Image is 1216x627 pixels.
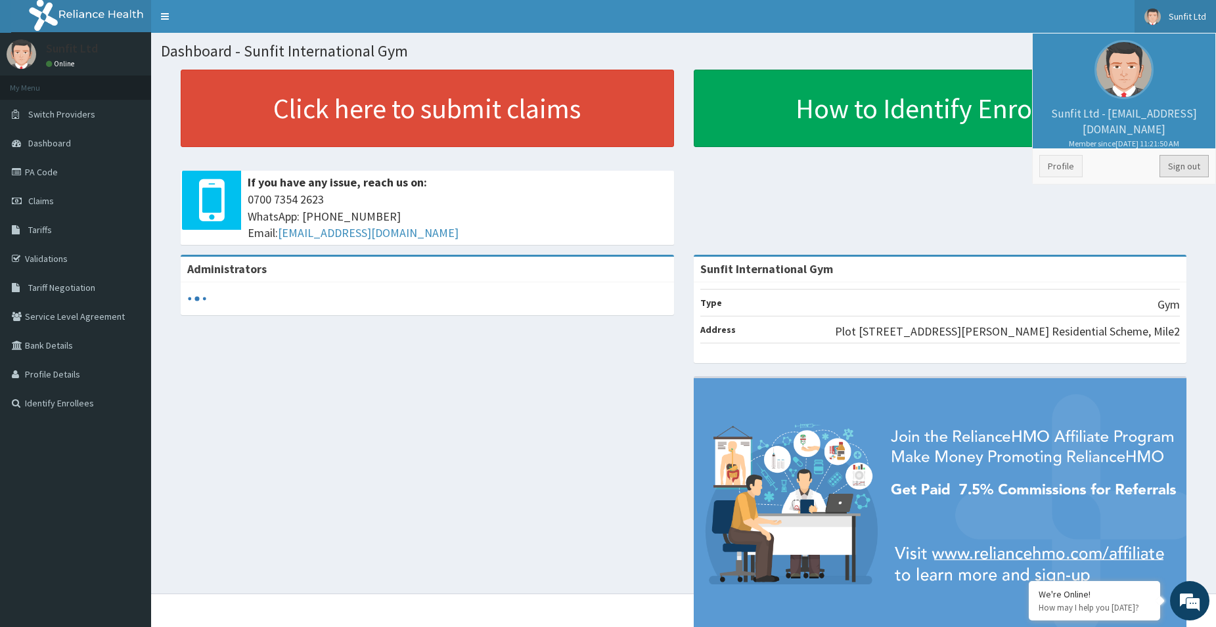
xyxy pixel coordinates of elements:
[1039,138,1209,149] small: Member since [DATE] 11:21:50 AM
[1144,9,1161,25] img: User Image
[248,191,667,242] span: 0700 7354 2623 WhatsApp: [PHONE_NUMBER] Email:
[1039,155,1083,177] a: Profile
[1160,155,1209,177] a: Sign out
[7,39,36,69] img: User Image
[28,224,52,236] span: Tariffs
[700,297,722,309] b: Type
[700,261,833,276] strong: Sunfit International Gym
[28,195,54,207] span: Claims
[700,324,736,335] b: Address
[835,323,1180,340] p: Plot [STREET_ADDRESS][PERSON_NAME] Residential Scheme, Mile2
[1169,11,1206,22] span: Sunfit Ltd
[161,43,1206,60] h1: Dashboard - Sunfit International Gym
[1158,296,1180,313] p: Gym
[46,59,78,68] a: Online
[1094,40,1154,99] img: User Image
[187,289,207,309] svg: audio-loading
[187,261,267,276] b: Administrators
[1039,602,1150,613] p: How may I help you today?
[694,70,1187,147] a: How to Identify Enrollees
[1039,588,1150,600] div: We're Online!
[248,175,427,190] b: If you have any issue, reach us on:
[46,43,98,54] p: Sunfit Ltd
[1039,106,1209,149] p: Sunfit Ltd - [EMAIL_ADDRESS][DOMAIN_NAME]
[278,225,459,240] a: [EMAIL_ADDRESS][DOMAIN_NAME]
[28,282,95,293] span: Tariff Negotiation
[181,70,674,147] a: Click here to submit claims
[28,108,95,120] span: Switch Providers
[28,137,71,149] span: Dashboard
